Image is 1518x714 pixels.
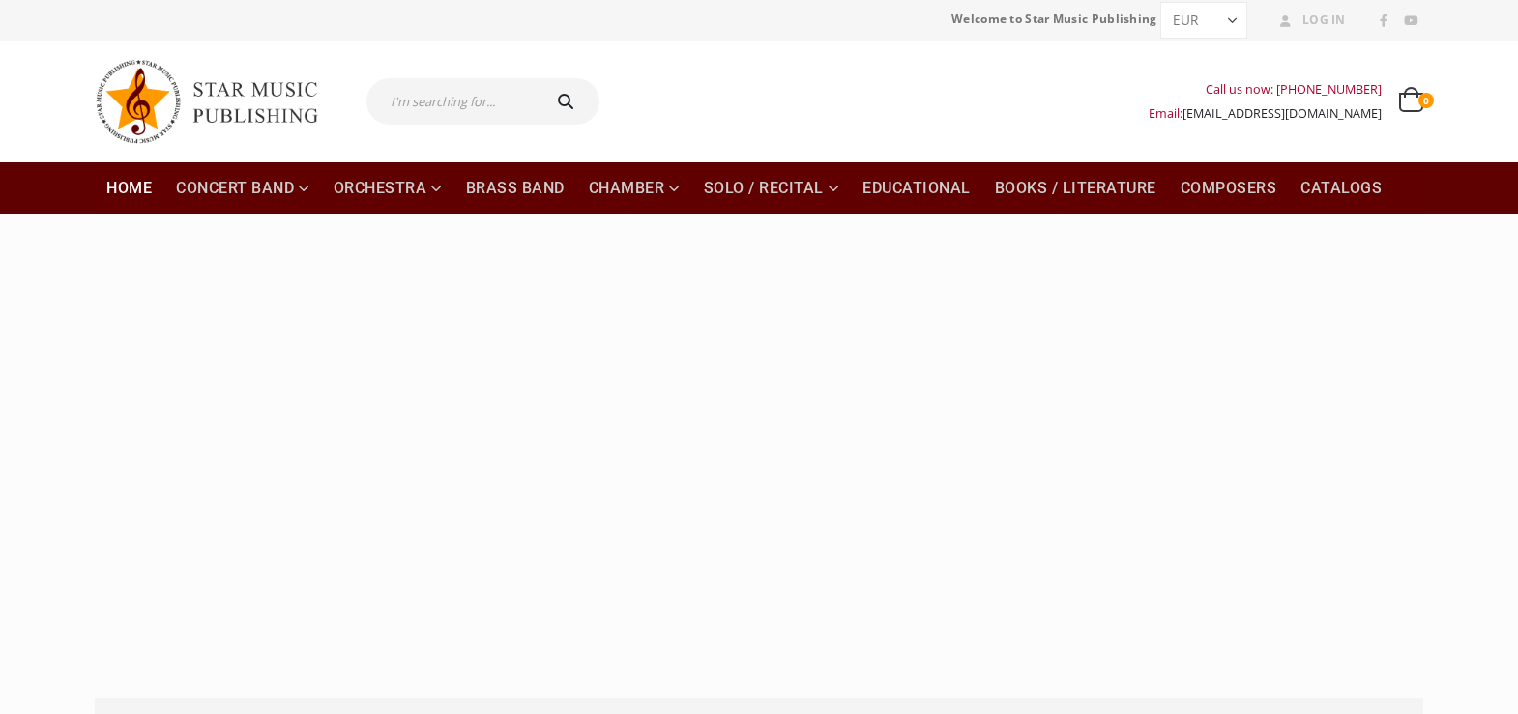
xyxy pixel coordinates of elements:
img: Star Music Publishing [95,50,336,153]
a: Brass Band [454,162,576,214]
span: Welcome to Star Music Publishing [951,5,1157,34]
a: Books / Literature [983,162,1168,214]
a: Solo / Recital [692,162,851,214]
a: Log In [1272,8,1346,33]
a: Orchestra [322,162,453,214]
div: Email: [1149,101,1382,126]
a: Catalogs [1289,162,1393,214]
a: Composers [1169,162,1289,214]
a: Concert Band [164,162,321,214]
a: Home [95,162,163,214]
button: Search [538,78,599,125]
input: I'm searching for... [366,78,538,125]
a: Youtube [1398,9,1423,34]
span: 0 [1418,93,1434,108]
a: Chamber [577,162,691,214]
a: Facebook [1371,9,1396,34]
a: Educational [851,162,982,214]
div: Call us now: [PHONE_NUMBER] [1149,77,1382,101]
a: [EMAIL_ADDRESS][DOMAIN_NAME] [1182,105,1382,122]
